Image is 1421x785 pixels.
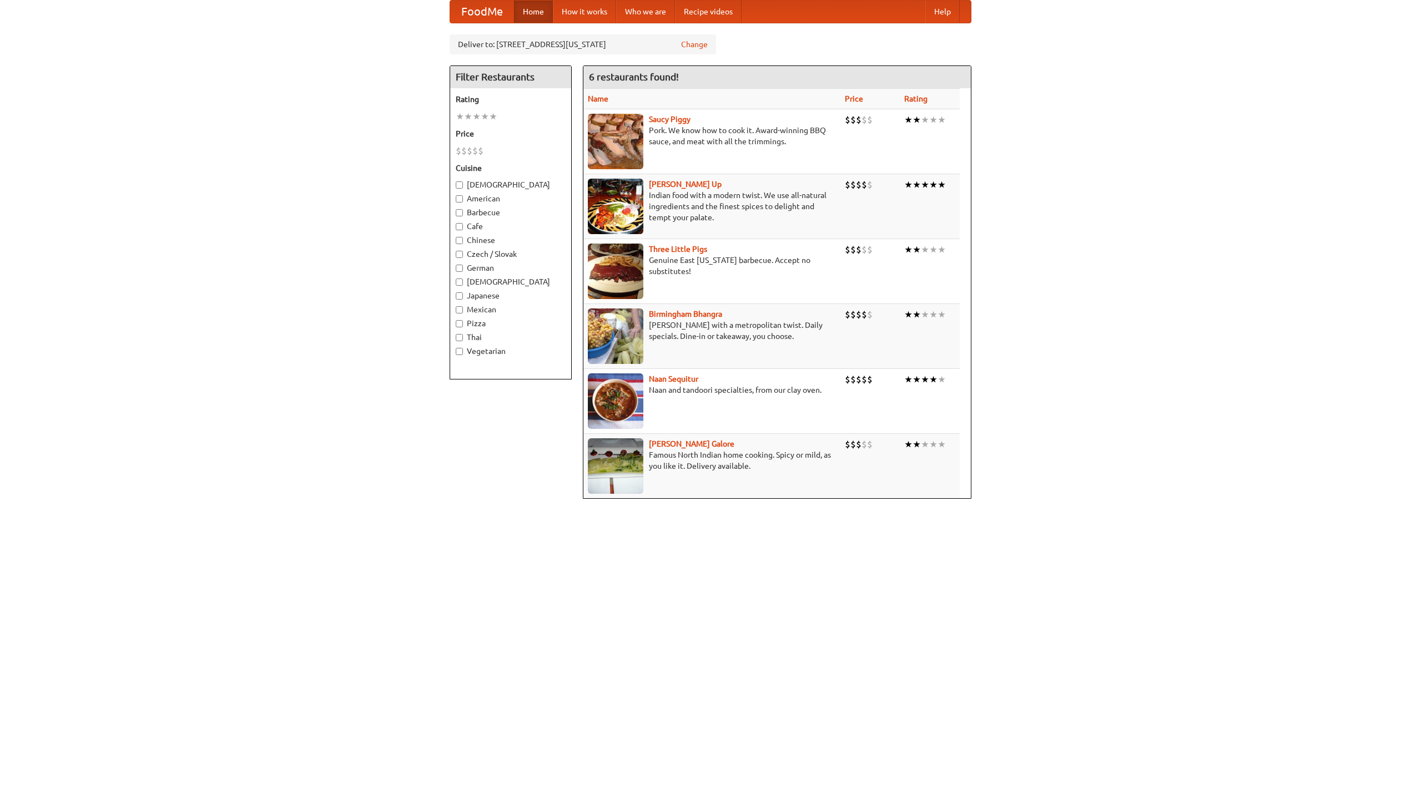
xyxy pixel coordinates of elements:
[856,114,861,126] li: $
[588,320,836,342] p: [PERSON_NAME] with a metropolitan twist. Daily specials. Dine-in or takeaway, you choose.
[456,318,566,329] label: Pizza
[938,308,946,321] li: ★
[456,237,463,244] input: Chinese
[861,438,867,450] li: $
[456,262,566,274] label: German
[456,128,566,139] h5: Price
[456,320,463,327] input: Pizza
[856,179,861,191] li: $
[913,308,921,321] li: ★
[456,346,566,357] label: Vegetarian
[925,1,960,23] a: Help
[456,276,566,287] label: [DEMOGRAPHIC_DATA]
[588,438,643,494] img: currygalore.jpg
[450,66,571,88] h4: Filter Restaurants
[938,179,946,191] li: ★
[649,310,722,318] a: Birmingham Bhangra
[861,373,867,386] li: $
[856,438,861,450] li: $
[850,114,856,126] li: $
[938,373,946,386] li: ★
[938,114,946,126] li: ★
[456,332,566,343] label: Thai
[929,244,938,256] li: ★
[929,373,938,386] li: ★
[845,94,863,103] a: Price
[929,179,938,191] li: ★
[464,110,472,123] li: ★
[456,110,464,123] li: ★
[649,115,691,124] a: Saucy Piggy
[456,249,566,260] label: Czech / Slovak
[856,373,861,386] li: $
[456,278,463,286] input: [DEMOGRAPHIC_DATA]
[467,145,472,157] li: $
[456,163,566,174] h5: Cuisine
[456,193,566,204] label: American
[456,181,463,189] input: [DEMOGRAPHIC_DATA]
[921,244,929,256] li: ★
[856,244,861,256] li: $
[904,94,928,103] a: Rating
[856,308,861,321] li: $
[850,308,856,321] li: $
[456,290,566,301] label: Japanese
[456,235,566,246] label: Chinese
[845,179,850,191] li: $
[867,373,873,386] li: $
[921,373,929,386] li: ★
[938,438,946,450] li: ★
[938,244,946,256] li: ★
[921,179,929,191] li: ★
[456,195,463,202] input: American
[553,1,616,23] a: How it works
[588,449,836,472] p: Famous North Indian home cooking. Spicy or mild, as you like it. Delivery available.
[456,251,463,258] input: Czech / Slovak
[456,304,566,315] label: Mexican
[867,244,873,256] li: $
[845,308,850,321] li: $
[456,292,463,300] input: Japanese
[456,306,463,313] input: Mexican
[588,125,836,147] p: Pork. We know how to cook it. Award-winning BBQ sauce, and meat with all the trimmings.
[867,114,873,126] li: $
[861,308,867,321] li: $
[861,244,867,256] li: $
[588,190,836,223] p: Indian food with a modern twist. We use all-natural ingredients and the finest spices to delight ...
[450,1,514,23] a: FoodMe
[904,244,913,256] li: ★
[904,308,913,321] li: ★
[456,348,463,355] input: Vegetarian
[588,373,643,429] img: naansequitur.jpg
[472,145,478,157] li: $
[456,209,463,216] input: Barbecue
[904,438,913,450] li: ★
[845,114,850,126] li: $
[472,110,481,123] li: ★
[456,334,463,341] input: Thai
[588,308,643,364] img: bhangra.jpg
[681,39,708,50] a: Change
[845,373,850,386] li: $
[649,245,707,254] a: Three Little Pigs
[921,308,929,321] li: ★
[478,145,483,157] li: $
[450,34,716,54] div: Deliver to: [STREET_ADDRESS][US_STATE]
[456,145,461,157] li: $
[588,179,643,234] img: curryup.jpg
[456,223,463,230] input: Cafe
[845,438,850,450] li: $
[588,114,643,169] img: saucy.jpg
[913,179,921,191] li: ★
[649,374,698,383] b: Naan Sequitur
[929,114,938,126] li: ★
[649,180,722,189] a: [PERSON_NAME] Up
[929,438,938,450] li: ★
[514,1,553,23] a: Home
[845,244,850,256] li: $
[850,179,856,191] li: $
[588,244,643,299] img: littlepigs.jpg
